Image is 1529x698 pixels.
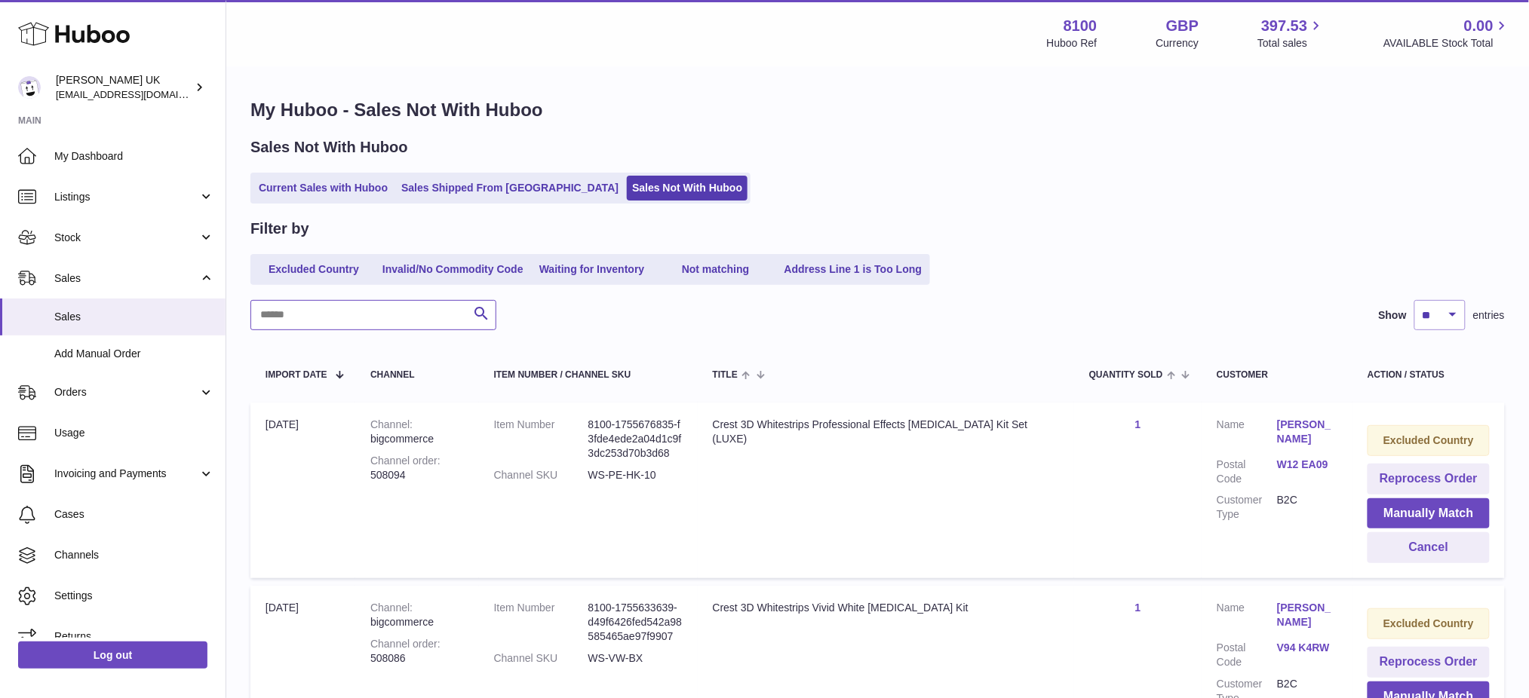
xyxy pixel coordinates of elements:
div: Customer [1217,370,1337,380]
label: Show [1379,308,1407,323]
button: Reprocess Order [1368,647,1490,678]
button: Reprocess Order [1368,464,1490,494]
a: V94 K4RW [1277,641,1337,655]
div: bigcommerce [370,418,464,446]
a: Sales Not With Huboo [627,176,748,201]
a: W12 EA09 [1277,458,1337,472]
span: AVAILABLE Stock Total [1383,36,1511,51]
a: Waiting for Inventory [532,257,652,282]
div: [PERSON_NAME] UK [56,73,192,102]
dt: Name [1217,418,1277,450]
span: Listings [54,190,198,204]
a: Invalid/No Commodity Code [377,257,529,282]
span: Sales [54,271,198,286]
span: Cases [54,507,214,522]
span: Settings [54,589,214,603]
a: 397.53 Total sales [1257,16,1325,51]
div: Action / Status [1368,370,1490,380]
dd: WS-VW-BX [588,651,683,666]
span: Usage [54,426,214,440]
span: Orders [54,385,198,400]
dd: B2C [1277,493,1337,522]
dd: 8100-1755633639-d49f6426fed542a98585465ae97f9907 [588,601,683,644]
h1: My Huboo - Sales Not With Huboo [250,98,1505,122]
strong: 8100 [1064,16,1098,36]
strong: Excluded Country [1383,617,1474,629]
dt: Channel SKU [494,468,588,482]
a: 0.00 AVAILABLE Stock Total [1383,16,1511,51]
dt: Customer Type [1217,493,1277,522]
div: bigcommerce [370,601,464,629]
div: Huboo Ref [1047,36,1098,51]
div: 508094 [370,454,464,482]
span: Channels [54,548,214,562]
img: internalAdmin-8100@internal.huboo.com [18,76,41,99]
a: Current Sales with Huboo [253,176,393,201]
h2: Filter by [250,219,309,239]
div: Crest 3D Whitestrips Vivid White [MEDICAL_DATA] Kit [713,601,1059,615]
span: [EMAIL_ADDRESS][DOMAIN_NAME] [56,88,222,100]
span: Stock [54,231,198,245]
a: Excluded Country [253,257,374,282]
span: Quantity Sold [1089,370,1163,380]
div: Currency [1156,36,1199,51]
a: Address Line 1 is Too Long [779,257,928,282]
a: [PERSON_NAME] [1277,601,1337,629]
span: 0.00 [1464,16,1494,36]
a: 1 [1135,602,1141,614]
span: Total sales [1257,36,1325,51]
button: Manually Match [1368,498,1490,529]
dt: Postal Code [1217,458,1277,486]
span: Sales [54,310,214,324]
dt: Name [1217,601,1277,633]
span: Invoicing and Payments [54,467,198,481]
dt: Postal Code [1217,641,1277,669]
dt: Item Number [494,601,588,644]
a: Sales Shipped From [GEOGRAPHIC_DATA] [396,176,624,201]
dt: Channel SKU [494,651,588,666]
div: Channel [370,370,464,380]
a: Log out [18,641,207,669]
a: 1 [1135,418,1141,430]
h2: Sales Not With Huboo [250,137,408,158]
dd: 8100-1755676835-f3fde4ede2a04d1c9f3dc253d70b3d68 [588,418,683,461]
dt: Item Number [494,418,588,461]
dd: WS-PE-HK-10 [588,468,683,482]
span: Returns [54,629,214,644]
strong: Excluded Country [1383,434,1474,446]
div: Item Number / Channel SKU [494,370,683,380]
span: entries [1473,308,1505,323]
span: Import date [266,370,327,380]
strong: GBP [1166,16,1199,36]
span: Title [713,370,738,380]
span: My Dashboard [54,149,214,164]
div: Crest 3D Whitestrips Professional Effects [MEDICAL_DATA] Kit Set (LUXE) [713,418,1059,446]
strong: Channel order [370,638,441,650]
a: [PERSON_NAME] [1277,418,1337,446]
span: 397.53 [1261,16,1307,36]
td: [DATE] [250,403,355,578]
strong: Channel [370,418,413,430]
a: Not matching [656,257,776,282]
div: 508086 [370,637,464,666]
strong: Channel [370,602,413,614]
span: Add Manual Order [54,347,214,361]
strong: Channel order [370,455,441,467]
button: Cancel [1368,532,1490,563]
